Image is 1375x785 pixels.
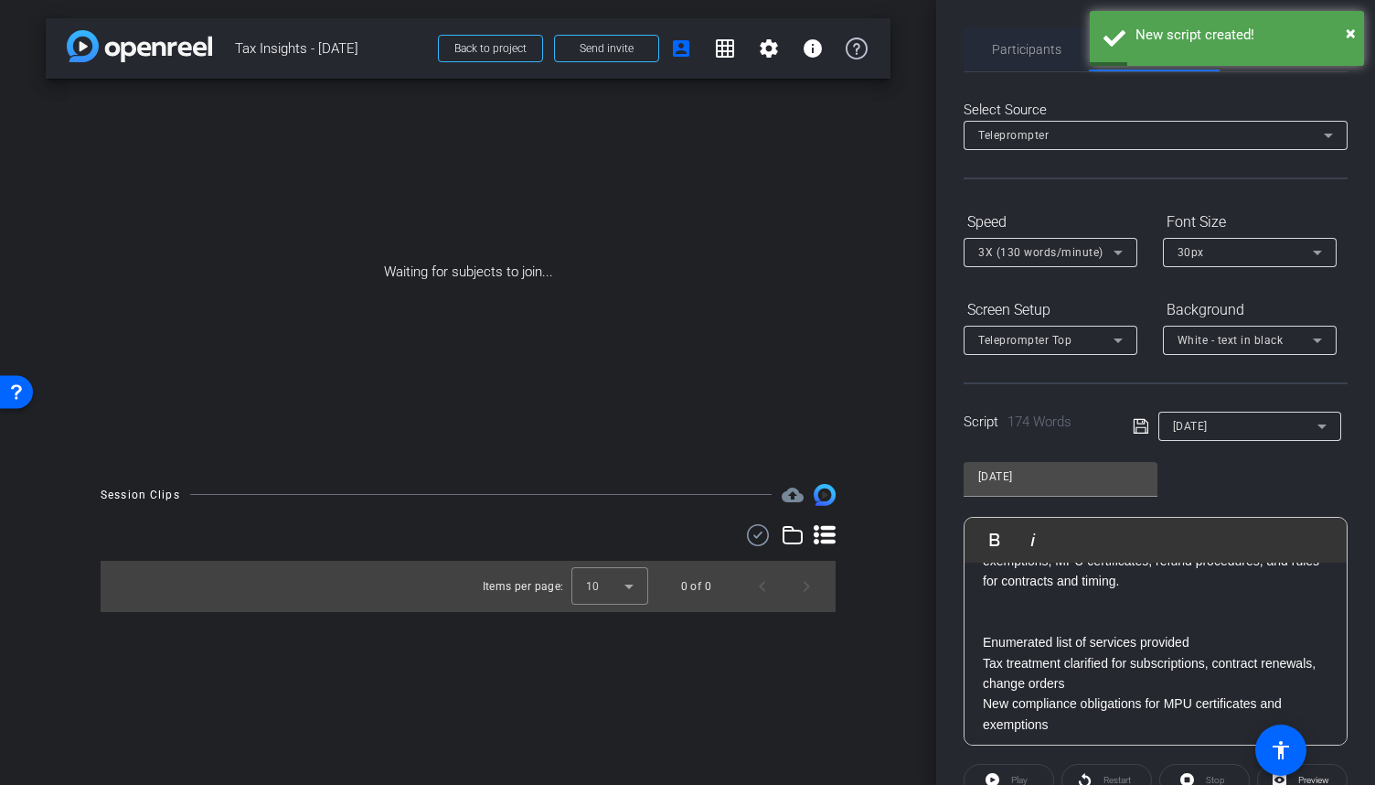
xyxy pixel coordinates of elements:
span: × [1346,22,1356,44]
mat-icon: accessibility [1270,739,1292,761]
span: [DATE] [1173,420,1208,433]
img: Session clips [814,484,836,506]
div: Waiting for subjects to join... [46,79,890,466]
span: 3X (130 words/minute) [978,246,1103,259]
span: Tax Insights - [DATE] [235,30,427,67]
mat-icon: info [802,38,824,59]
span: Teleprompter Top [978,334,1071,347]
div: Script [964,412,1107,433]
span: Participants [992,43,1061,56]
mat-icon: settings [758,38,780,59]
span: White - text in black [1178,334,1284,347]
button: Next page [784,565,828,608]
div: 0 of 0 [681,577,711,596]
input: Title [978,466,1143,488]
button: Previous page [741,565,784,608]
span: Preview [1298,775,1329,785]
mat-icon: account_box [670,38,692,59]
mat-icon: grid_on [714,38,736,59]
span: Send invite [580,41,634,56]
div: Items per page: [483,577,564,596]
p: Tax treatment clarified for subscriptions, contract renewals, change orders [983,653,1328,694]
img: app-logo [67,30,212,62]
button: Bold (Ctrl+B) [977,522,1012,558]
p: Enumerated list of services provided [983,632,1328,652]
span: Teleprompter [978,129,1049,142]
div: Speed [964,207,1137,238]
div: Session Clips [101,486,180,504]
div: Background [1163,295,1337,326]
span: Back to project [454,42,527,55]
div: Select Source [964,100,1348,121]
span: Destinations for your clips [782,484,804,506]
button: Send invite [554,35,659,62]
mat-icon: cloud_upload [782,484,804,506]
div: Screen Setup [964,295,1137,326]
button: Back to project [438,35,543,62]
button: Close [1346,19,1356,47]
span: 174 Words [1007,414,1071,430]
p: New compliance obligations for MPU certificates and exemptions [983,694,1328,735]
div: New script created! [1135,25,1350,46]
span: 30px [1178,246,1204,259]
div: Font Size [1163,207,1337,238]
